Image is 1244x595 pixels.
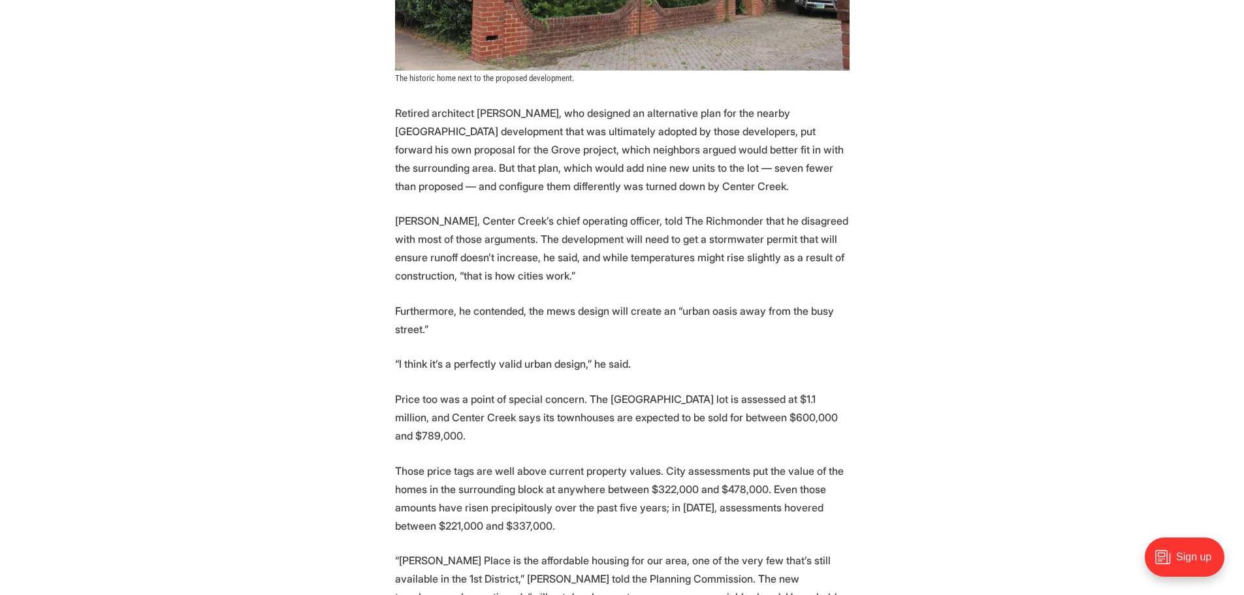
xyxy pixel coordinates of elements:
[395,104,850,195] p: Retired architect [PERSON_NAME], who designed an alternative plan for the nearby [GEOGRAPHIC_DATA...
[395,212,850,285] p: [PERSON_NAME], Center Creek’s chief operating officer, told The Richmonder that he disagreed with...
[1134,531,1244,595] iframe: portal-trigger
[395,462,850,535] p: Those price tags are well above current property values. City assessments put the value of the ho...
[395,73,574,83] span: The historic home next to the proposed development.
[395,302,850,338] p: Furthermore, he contended, the mews design will create an “urban oasis away from the busy street.”
[395,355,850,373] p: “I think it’s a perfectly valid urban design,” he said.
[395,390,850,445] p: Price too was a point of special concern. The [GEOGRAPHIC_DATA] lot is assessed at $1.1 million, ...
